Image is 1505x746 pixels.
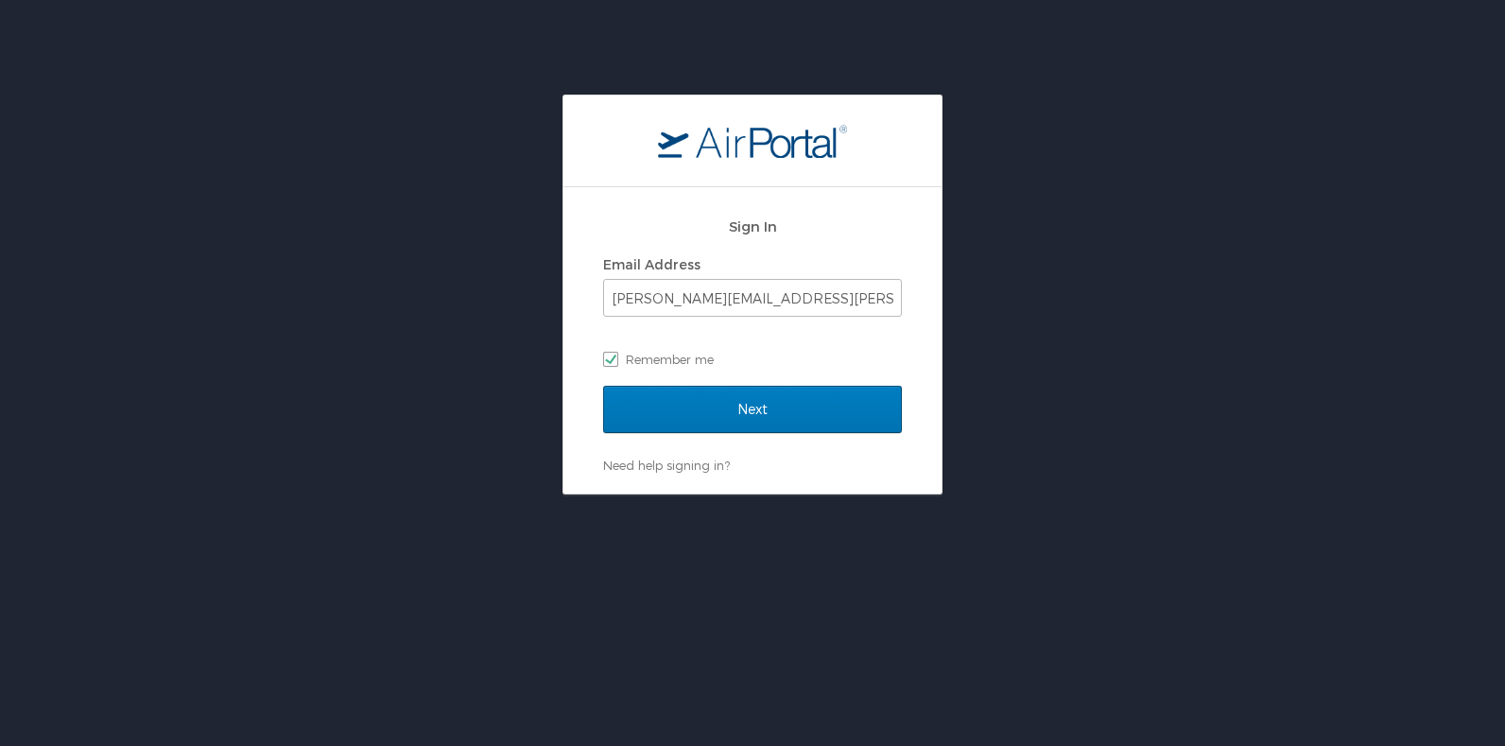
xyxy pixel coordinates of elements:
a: Need help signing in? [603,458,730,473]
input: Next [603,386,902,433]
label: Remember me [603,345,902,373]
img: logo [658,124,847,158]
h2: Sign In [603,216,902,237]
label: Email Address [603,256,701,272]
